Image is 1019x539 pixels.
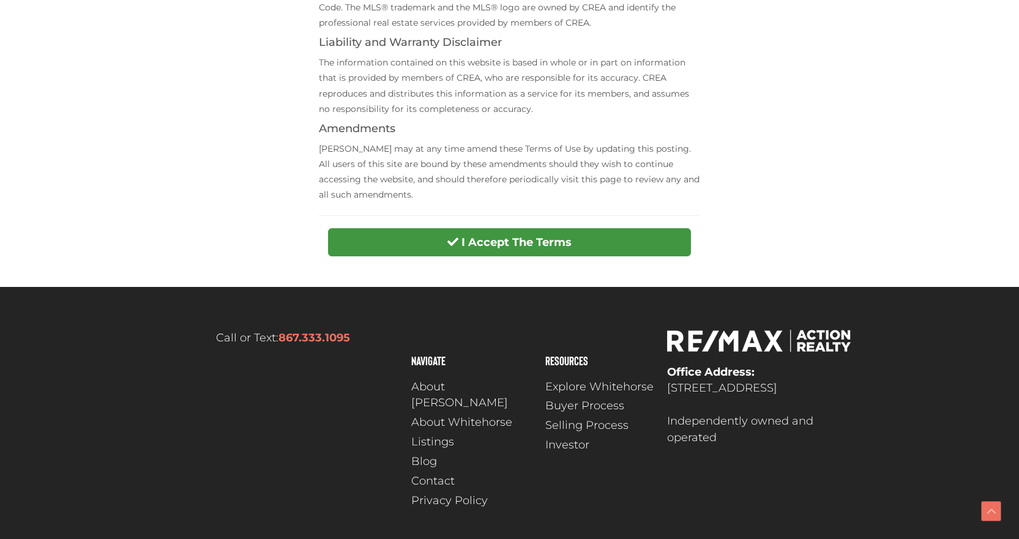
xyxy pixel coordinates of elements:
[411,414,533,431] a: About Whitehorse
[319,37,700,49] h4: Liability and Warranty Disclaimer
[545,398,624,414] span: Buyer Process
[319,55,700,117] p: The information contained on this website is based in whole or in part on information that is pro...
[411,473,533,489] a: Contact
[328,228,691,256] button: I Accept The Terms
[411,493,533,509] a: Privacy Policy
[545,417,655,434] a: Selling Process
[411,379,533,412] a: About [PERSON_NAME]
[545,437,655,453] a: Investor
[545,417,629,434] span: Selling Process
[545,379,654,395] span: Explore Whitehorse
[411,354,533,366] h4: Navigate
[411,493,488,509] span: Privacy Policy
[319,141,700,203] p: [PERSON_NAME] may at any time amend these Terms of Use by updating this posting. All users of thi...
[319,123,700,135] h4: Amendments
[411,453,533,470] a: Blog
[545,379,655,395] a: Explore Whitehorse
[667,364,852,446] p: [STREET_ADDRESS] Independently owned and operated
[411,434,454,450] span: Listings
[411,473,455,489] span: Contact
[545,437,589,453] span: Investor
[545,354,655,366] h4: Resources
[667,365,755,379] strong: Office Address:
[411,453,437,470] span: Blog
[545,398,655,414] a: Buyer Process
[461,236,572,249] strong: I Accept The Terms
[278,331,350,344] a: 867.333.1095
[167,330,400,346] p: Call or Text:
[411,434,533,450] a: Listings
[411,414,512,431] span: About Whitehorse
